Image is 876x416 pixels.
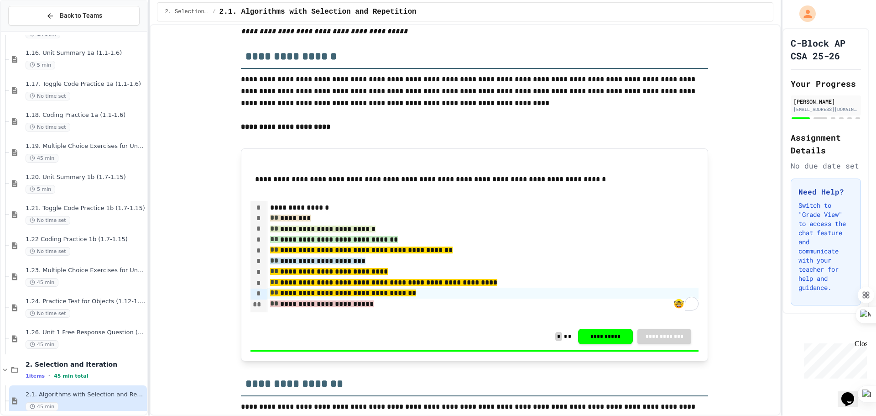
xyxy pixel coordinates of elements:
span: 1.23. Multiple Choice Exercises for Unit 1b (1.9-1.15) [26,267,145,274]
iframe: chat widget [800,340,867,379]
h1: C-Block AP CSA 25-26 [791,37,861,62]
span: 1.26. Unit 1 Free Response Question (FRQ) Practice [26,329,145,337]
span: 1 items [26,373,45,379]
span: 45 min total [54,373,88,379]
span: No time set [26,216,70,225]
span: 5 min [26,61,55,69]
h2: Your Progress [791,77,861,90]
span: Back to Teams [60,11,102,21]
span: 1.17. Toggle Code Practice 1a (1.1-1.6) [26,80,145,88]
span: 1.16. Unit Summary 1a (1.1-1.6) [26,49,145,57]
span: No time set [26,247,70,256]
h3: Need Help? [798,186,853,197]
span: / [212,8,215,16]
div: [EMAIL_ADDRESS][DOMAIN_NAME] [793,106,858,113]
span: 1.18. Coding Practice 1a (1.1-1.6) [26,111,145,119]
span: 5 min [26,185,55,194]
span: 1.22 Coding Practice 1b (1.7-1.15) [26,236,145,243]
span: 45 min [26,154,58,163]
span: • [48,372,50,379]
div: Chat with us now!Close [4,4,63,58]
span: 1.21. Toggle Code Practice 1b (1.7-1.15) [26,205,145,212]
span: 1.20. Unit Summary 1b (1.7-1.15) [26,174,145,181]
span: 2.1. Algorithms with Selection and Repetition [219,6,417,17]
span: No time set [26,309,70,318]
span: No time set [26,123,70,132]
span: 2. Selection and Iteration [26,360,145,369]
span: 2. Selection and Iteration [165,8,209,16]
span: 45 min [26,278,58,287]
div: [PERSON_NAME] [793,97,858,105]
span: 1.24. Practice Test for Objects (1.12-1.14) [26,298,145,305]
span: 45 min [26,402,58,411]
span: 1.19. Multiple Choice Exercises for Unit 1a (1.1-1.6) [26,142,145,150]
span: 2.1. Algorithms with Selection and Repetition [26,391,145,399]
span: No time set [26,92,70,100]
h2: Assignment Details [791,131,861,157]
div: To enrich screen reader interactions, please activate Accessibility in Grammarly extension settings [267,201,699,311]
iframe: chat widget [838,379,867,407]
div: My Account [790,3,818,24]
span: 45 min [26,340,58,349]
div: No due date set [791,160,861,171]
p: Switch to "Grade View" to access the chat feature and communicate with your teacher for help and ... [798,201,853,292]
